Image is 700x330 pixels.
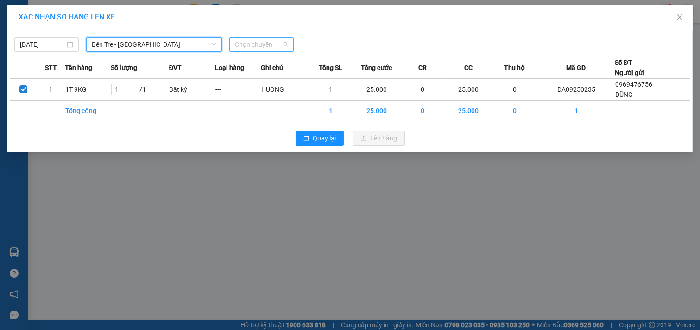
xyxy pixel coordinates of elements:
[111,79,169,101] td: / 1
[400,101,446,121] td: 0
[92,38,216,51] span: Bến Tre - Sài Gòn
[400,79,446,101] td: 0
[71,60,172,82] div: 25.000
[20,39,65,50] input: 13/09/2025
[361,63,392,73] span: Tổng cước
[19,13,115,21] span: XÁC NHẬN SỐ HÀNG LÊN XE
[169,79,214,101] td: Bất kỳ
[566,63,586,73] span: Mã GD
[65,79,111,101] td: 1T 9KG
[615,81,652,88] span: 0969476756
[65,63,92,73] span: Tên hàng
[537,79,615,101] td: DA09250235
[308,101,353,121] td: 1
[492,101,537,121] td: 0
[8,9,22,19] span: Gửi:
[308,79,353,101] td: 1
[72,29,171,40] div: LINH ĂN VẶT
[319,63,342,73] span: Tổng SL
[45,63,57,73] span: STT
[537,101,615,121] td: 1
[353,101,399,121] td: 25.000
[71,60,136,82] span: Chưa [PERSON_NAME] :
[8,8,66,30] div: Trạm Đông Á
[353,131,405,146] button: uploadLên hàng
[215,79,261,101] td: ---
[492,79,537,101] td: 0
[261,79,308,101] td: HUONG
[211,42,217,47] span: down
[676,13,683,21] span: close
[72,8,95,18] span: Nhận:
[504,63,525,73] span: Thu hộ
[8,30,66,41] div: DŨNG
[169,63,182,73] span: ĐVT
[261,63,283,73] span: Ghi chú
[667,5,693,31] button: Close
[111,63,137,73] span: Số lượng
[303,135,309,142] span: rollback
[446,101,492,121] td: 25.000
[418,63,427,73] span: CR
[235,38,288,51] span: Chọn chuyến
[446,79,492,101] td: 25.000
[65,101,111,121] td: Tổng cộng
[353,79,399,101] td: 25.000
[313,133,336,143] span: Quay lại
[615,57,644,78] div: Số ĐT Người gửi
[296,131,344,146] button: rollbackQuay lại
[615,91,633,98] span: DŨNG
[72,8,171,29] div: [GEOGRAPHIC_DATA]
[38,79,65,101] td: 1
[464,63,473,73] span: CC
[215,63,244,73] span: Loại hàng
